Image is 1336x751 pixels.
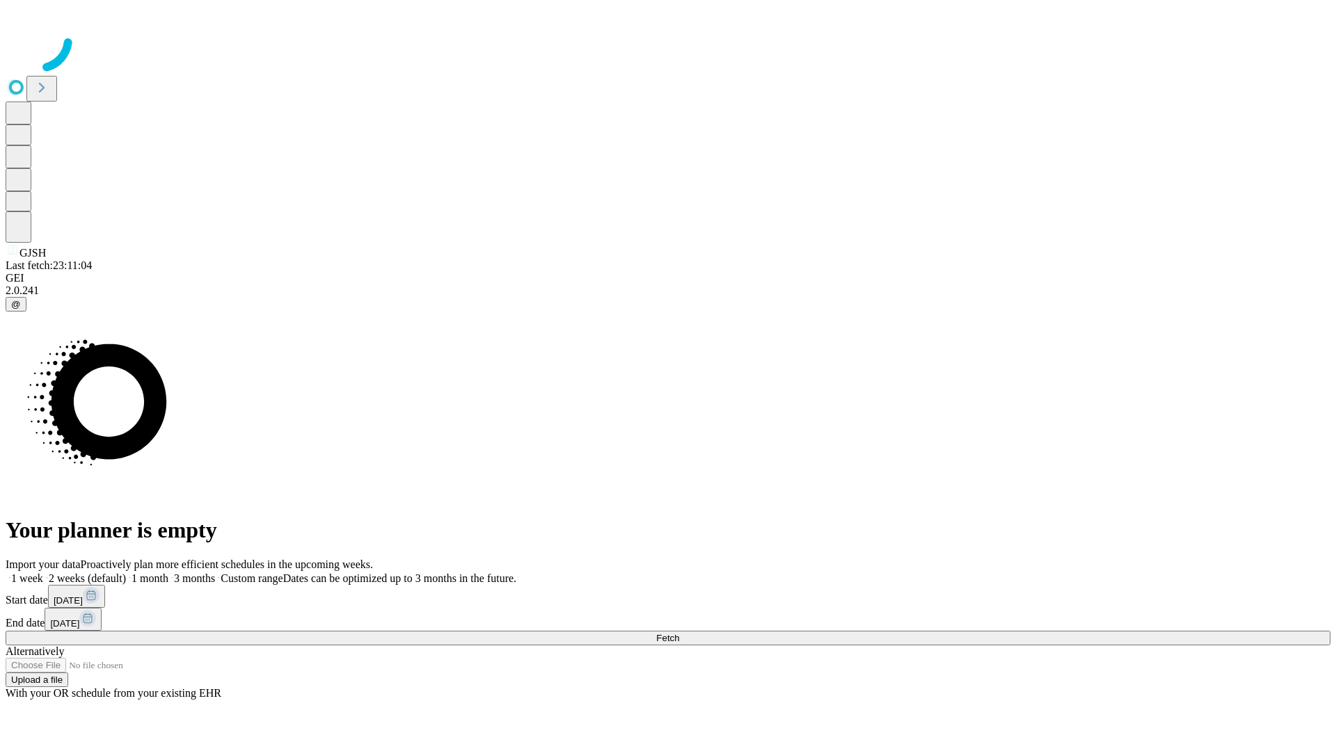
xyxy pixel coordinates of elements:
[174,572,215,584] span: 3 months
[6,608,1330,631] div: End date
[6,297,26,312] button: @
[221,572,283,584] span: Custom range
[48,585,105,608] button: [DATE]
[6,585,1330,608] div: Start date
[6,645,64,657] span: Alternatively
[6,687,221,699] span: With your OR schedule from your existing EHR
[6,517,1330,543] h1: Your planner is empty
[45,608,102,631] button: [DATE]
[49,572,126,584] span: 2 weeks (default)
[6,259,92,271] span: Last fetch: 23:11:04
[11,572,43,584] span: 1 week
[132,572,168,584] span: 1 month
[54,595,83,606] span: [DATE]
[6,631,1330,645] button: Fetch
[656,633,679,643] span: Fetch
[19,247,46,259] span: GJSH
[6,672,68,687] button: Upload a file
[11,299,21,309] span: @
[6,558,81,570] span: Import your data
[81,558,373,570] span: Proactively plan more efficient schedules in the upcoming weeks.
[283,572,516,584] span: Dates can be optimized up to 3 months in the future.
[50,618,79,629] span: [DATE]
[6,284,1330,297] div: 2.0.241
[6,272,1330,284] div: GEI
